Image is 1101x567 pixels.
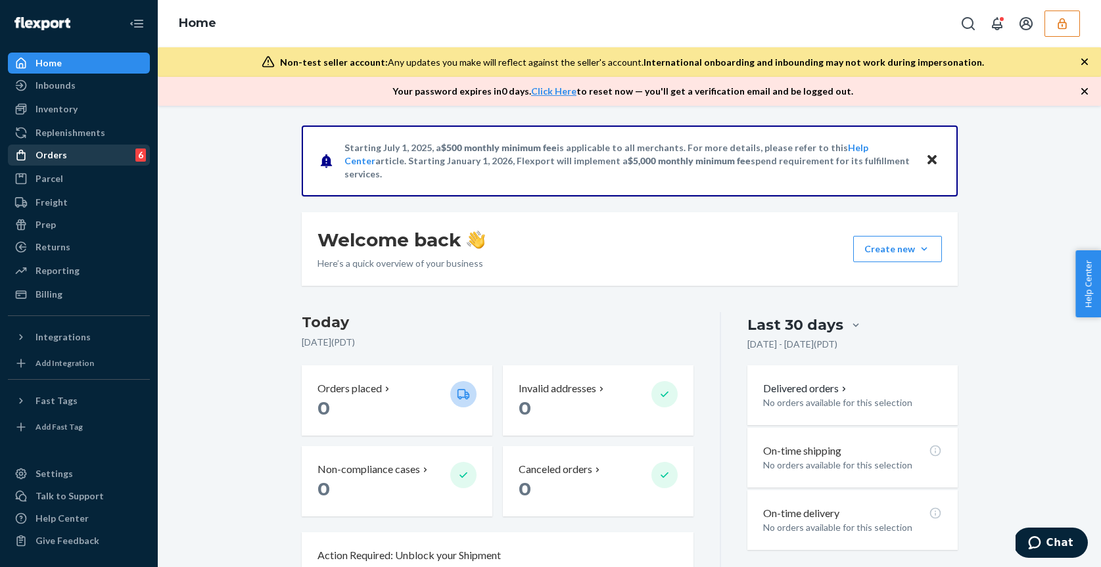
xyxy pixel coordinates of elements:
p: Your password expires in 0 days . to reset now — you'll get a verification email and be logged out. [392,85,853,98]
div: Inbounds [35,79,76,92]
div: Talk to Support [35,489,104,503]
p: No orders available for this selection [763,459,941,472]
a: Settings [8,463,150,484]
div: Prep [35,218,56,231]
a: Click Here [531,85,576,97]
button: Open notifications [984,11,1010,37]
a: Billing [8,284,150,305]
span: 0 [519,397,531,419]
p: On-time delivery [763,506,839,521]
span: 0 [317,478,330,500]
span: $5,000 monthly minimum fee [628,155,751,166]
button: Close Navigation [124,11,150,37]
h1: Welcome back [317,228,485,252]
button: Non-compliance cases 0 [302,446,492,516]
span: $500 monthly minimum fee [441,142,557,153]
a: Orders6 [8,145,150,166]
a: Inbounds [8,75,150,96]
ol: breadcrumbs [168,5,227,43]
div: Billing [35,288,62,301]
span: International onboarding and inbounding may not work during impersonation. [644,57,984,68]
button: Integrations [8,327,150,348]
p: No orders available for this selection [763,521,941,534]
button: Create new [853,236,942,262]
a: Returns [8,237,150,258]
div: Help Center [35,512,89,525]
a: Add Integration [8,353,150,374]
p: Orders placed [317,381,382,396]
button: Orders placed 0 [302,365,492,436]
div: Reporting [35,264,80,277]
a: Add Fast Tag [8,417,150,438]
a: Prep [8,214,150,235]
span: Non-test seller account: [280,57,388,68]
div: Any updates you make will reflect against the seller's account. [280,56,984,69]
div: Freight [35,196,68,209]
div: Last 30 days [747,315,843,335]
div: 6 [135,148,146,162]
p: On-time shipping [763,443,841,459]
span: 0 [519,478,531,500]
div: Settings [35,467,73,480]
button: Open account menu [1013,11,1039,37]
a: Parcel [8,168,150,189]
p: [DATE] ( PDT ) [302,336,694,349]
button: Give Feedback [8,530,150,551]
img: Flexport logo [14,17,70,30]
div: Returns [35,240,70,254]
p: Action Required: Unblock your Shipment [317,548,501,563]
button: Delivered orders [763,381,849,396]
div: Add Integration [35,357,94,369]
button: Canceled orders 0 [503,446,693,516]
p: Non-compliance cases [317,462,420,477]
a: Home [8,53,150,74]
p: Canceled orders [519,462,592,477]
div: Integrations [35,330,91,344]
span: 0 [317,397,330,419]
a: Freight [8,192,150,213]
button: Talk to Support [8,486,150,507]
iframe: Opens a widget where you can chat to one of our agents [1016,528,1088,560]
div: Fast Tags [35,394,78,407]
button: Invalid addresses 0 [503,365,693,436]
a: Home [179,16,216,30]
div: Replenishments [35,126,105,139]
div: Orders [35,148,67,162]
img: hand-wave emoji [467,231,485,249]
div: Parcel [35,172,63,185]
p: Invalid addresses [519,381,596,396]
a: Inventory [8,99,150,120]
p: [DATE] - [DATE] ( PDT ) [747,338,837,351]
div: Home [35,57,62,70]
div: Give Feedback [35,534,99,547]
h3: Today [302,312,694,333]
div: Inventory [35,102,78,116]
p: Starting July 1, 2025, a is applicable to all merchants. For more details, please refer to this a... [344,141,913,181]
a: Replenishments [8,122,150,143]
button: Close [924,151,941,170]
p: Here’s a quick overview of your business [317,257,485,270]
p: No orders available for this selection [763,396,941,409]
button: Help Center [1075,250,1101,317]
a: Reporting [8,260,150,281]
button: Open Search Box [955,11,981,37]
a: Help Center [8,508,150,529]
div: Add Fast Tag [35,421,83,432]
button: Fast Tags [8,390,150,411]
